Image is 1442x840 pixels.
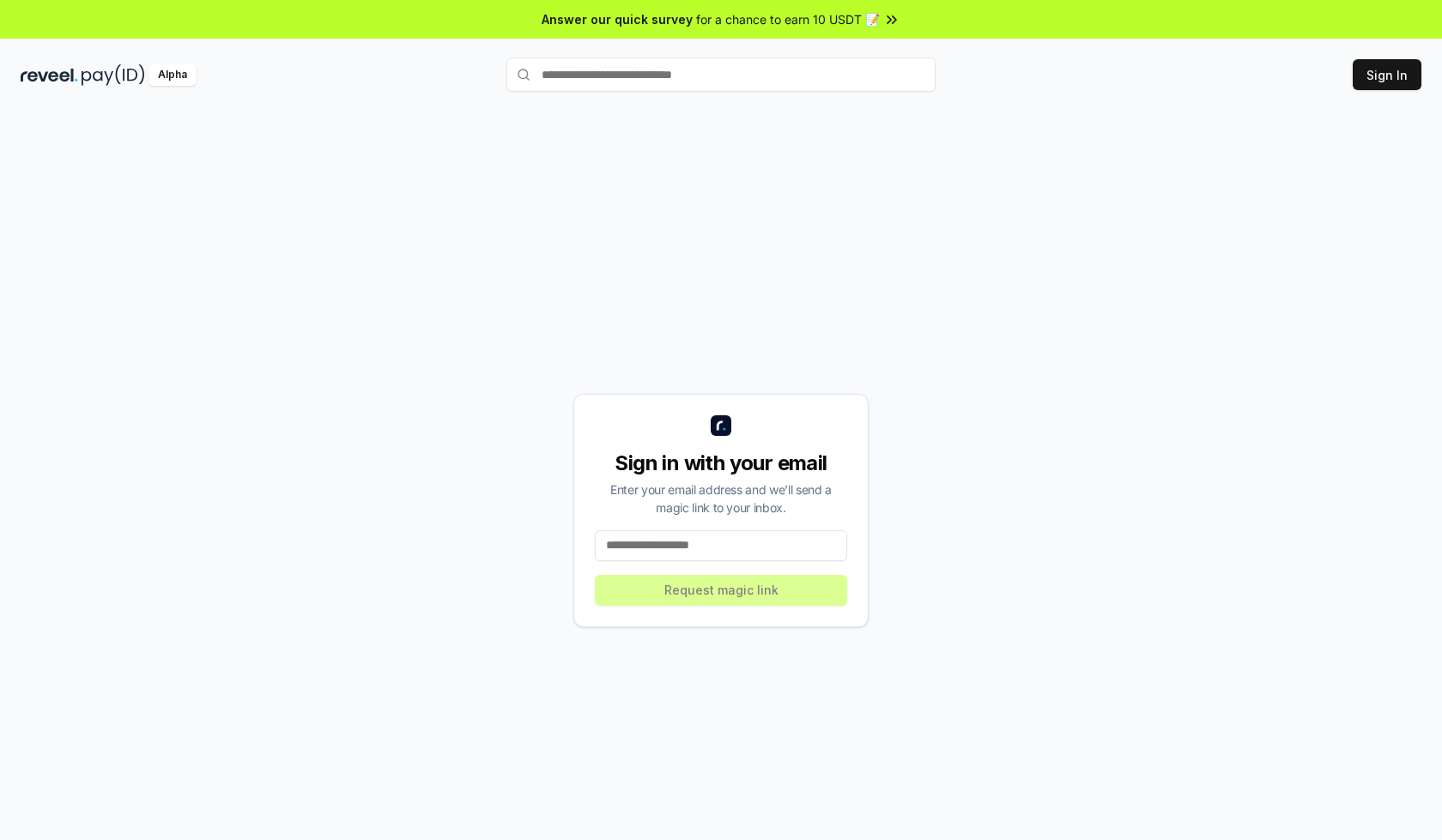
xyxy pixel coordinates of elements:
[711,415,731,436] img: logo_small
[542,10,693,28] span: Answer our quick survey
[148,64,197,86] div: Alpha
[21,64,78,86] img: reveel_dark
[595,480,847,517] div: Enter your email address and we’ll send a magic link to your inbox.
[82,64,145,86] img: pay_id
[595,450,847,477] div: Sign in with your email
[1353,59,1421,90] button: Sign In
[696,10,880,28] span: for a chance to earn 10 USDT 📝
